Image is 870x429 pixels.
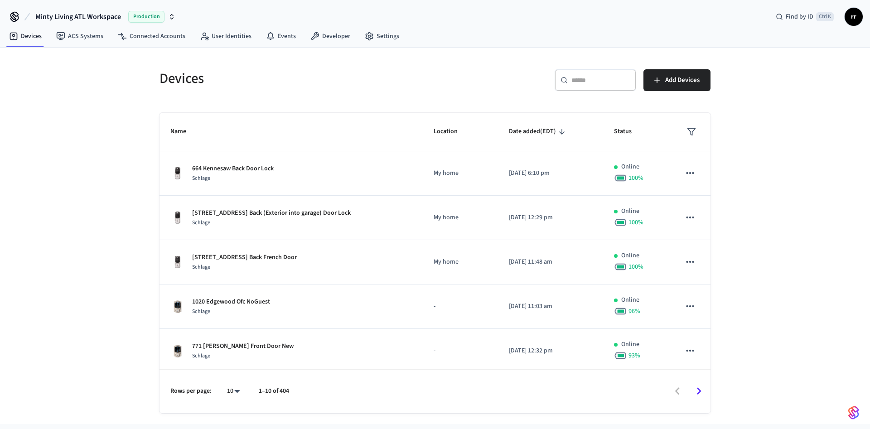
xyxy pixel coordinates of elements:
[845,8,863,26] button: rr
[170,166,185,181] img: Yale Assure Touchscreen Wifi Smart Lock, Satin Nickel, Front
[434,346,487,356] p: -
[509,257,592,267] p: [DATE] 11:48 am
[434,169,487,178] p: My home
[621,295,639,305] p: Online
[170,211,185,225] img: Yale Assure Touchscreen Wifi Smart Lock, Satin Nickel, Front
[49,28,111,44] a: ACS Systems
[509,213,592,222] p: [DATE] 12:29 pm
[509,346,592,356] p: [DATE] 12:32 pm
[192,253,297,262] p: [STREET_ADDRESS] Back French Door
[509,169,592,178] p: [DATE] 6:10 pm
[303,28,358,44] a: Developer
[193,28,259,44] a: User Identities
[848,405,859,420] img: SeamLogoGradient.69752ec5.svg
[434,302,487,311] p: -
[192,164,274,174] p: 664 Kennesaw Back Door Lock
[628,218,643,227] span: 100 %
[621,340,639,349] p: Online
[434,257,487,267] p: My home
[358,28,406,44] a: Settings
[170,299,185,314] img: Schlage Sense Smart Deadbolt with Camelot Trim, Front
[2,28,49,44] a: Devices
[128,11,164,23] span: Production
[192,297,270,307] p: 1020 Edgewood Ofc NoGuest
[816,12,834,21] span: Ctrl K
[643,69,710,91] button: Add Devices
[434,125,469,139] span: Location
[628,262,643,271] span: 100 %
[170,386,212,396] p: Rows per page:
[259,28,303,44] a: Events
[192,208,351,218] p: [STREET_ADDRESS] Back (Exterior into garage) Door Lock
[35,11,121,22] span: Minty Living ATL Workspace
[170,344,185,358] img: Schlage Sense Smart Deadbolt with Camelot Trim, Front
[768,9,841,25] div: Find by IDCtrl K
[192,308,210,315] span: Schlage
[192,352,210,360] span: Schlage
[614,125,643,139] span: Status
[192,263,210,271] span: Schlage
[192,219,210,227] span: Schlage
[786,12,813,21] span: Find by ID
[509,302,592,311] p: [DATE] 11:03 am
[222,385,244,398] div: 10
[170,125,198,139] span: Name
[259,386,289,396] p: 1–10 of 404
[628,174,643,183] span: 100 %
[628,351,640,360] span: 93 %
[846,9,862,25] span: rr
[665,74,700,86] span: Add Devices
[170,255,185,270] img: Yale Assure Touchscreen Wifi Smart Lock, Satin Nickel, Front
[509,125,568,139] span: Date added(EDT)
[192,174,210,182] span: Schlage
[688,381,710,402] button: Go to next page
[192,342,294,351] p: 771 [PERSON_NAME] Front Door New
[621,207,639,216] p: Online
[434,213,487,222] p: My home
[628,307,640,316] span: 96 %
[621,251,639,260] p: Online
[111,28,193,44] a: Connected Accounts
[621,162,639,172] p: Online
[159,69,430,88] h5: Devices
